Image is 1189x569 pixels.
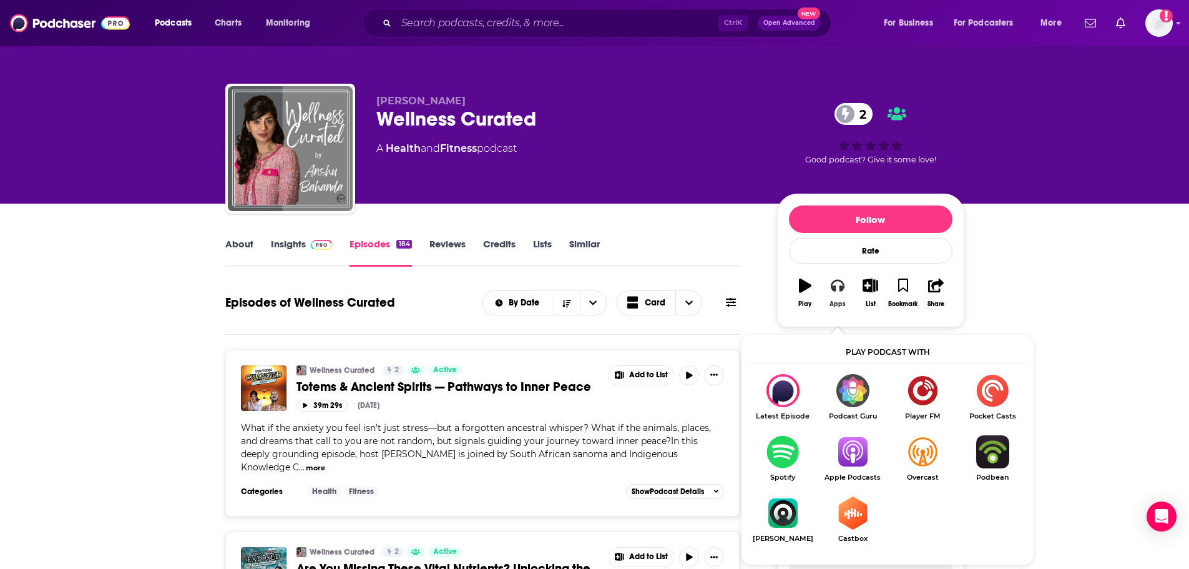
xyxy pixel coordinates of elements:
[533,238,552,267] a: Lists
[626,484,725,499] button: ShowPodcast Details
[311,240,333,250] img: Podchaser Pro
[266,14,310,32] span: Monitoring
[957,435,1027,482] a: PodbeanPodbean
[957,412,1027,420] span: Pocket Casts
[228,86,353,211] img: Wellness Curated
[421,142,440,154] span: and
[748,473,818,482] span: Spotify
[888,300,917,308] div: Bookmark
[884,14,933,32] span: For Business
[207,13,249,33] a: Charts
[748,435,818,482] a: SpotifySpotify
[225,238,253,267] a: About
[433,364,457,377] span: Active
[241,422,711,473] span: What if the anxiety you feel isn’t just stress—but a forgotten ancestral whisper? What if the ani...
[957,473,1027,482] span: Podbean
[834,103,873,125] a: 2
[888,473,957,482] span: Overcast
[818,497,888,543] a: CastboxCastbox
[829,300,846,308] div: Apps
[509,299,544,307] span: By Date
[296,379,591,395] span: Totems & Ancient Spirits — Pathways to Inner Peace
[483,299,554,307] button: open menu
[789,238,952,264] div: Rate
[271,238,333,267] a: InsightsPodchaser Pro
[396,240,411,249] div: 184
[609,548,674,567] button: Show More Button
[763,20,815,26] span: Open Advanced
[1032,13,1077,33] button: open menu
[428,547,462,557] a: Active
[296,400,348,412] button: 39m 29s
[10,11,130,35] img: Podchaser - Follow, Share and Rate Podcasts
[296,365,306,375] img: Wellness Curated
[1040,14,1062,32] span: More
[927,300,944,308] div: Share
[155,14,192,32] span: Podcasts
[394,364,399,377] span: 2
[307,487,341,497] a: Health
[386,142,421,154] a: Health
[350,238,411,267] a: Episodes184
[748,535,818,543] span: [PERSON_NAME]
[818,435,888,482] a: Apple PodcastsApple Podcasts
[396,13,718,33] input: Search podcasts, credits, & more...
[376,95,466,107] span: [PERSON_NAME]
[847,103,873,125] span: 2
[748,497,818,543] a: Castro[PERSON_NAME]
[569,238,600,267] a: Similar
[748,341,1027,364] div: Play podcast with
[888,374,957,420] a: Player FMPlayer FM
[483,238,516,267] a: Credits
[704,547,724,567] button: Show More Button
[1145,9,1173,37] span: Logged in as Ashley_Beenen
[296,379,600,395] a: Totems & Ancient Spirits — Pathways to Inner Peace
[946,13,1032,33] button: open menu
[818,412,888,420] span: Podcast Guru
[383,547,404,557] a: 2
[818,374,888,420] a: Podcast GuruPodcast Guru
[580,291,606,315] button: open menu
[609,366,674,385] button: Show More Button
[310,365,374,375] a: Wellness Curated
[957,374,1027,420] a: Pocket CastsPocket Casts
[629,370,668,380] span: Add to List
[296,547,306,557] img: Wellness Curated
[310,547,374,557] a: Wellness Curated
[789,205,952,233] button: Follow
[306,463,325,473] button: more
[748,412,818,420] span: Latest Episode
[215,14,242,32] span: Charts
[629,552,668,562] span: Add to List
[440,142,477,154] a: Fitness
[376,141,517,156] div: A podcast
[758,16,821,31] button: Open AdvancedNew
[805,155,936,164] span: Good podcast? Give it some love!
[374,9,843,37] div: Search podcasts, credits, & more...
[617,290,703,315] button: Choose View
[241,365,286,411] img: Totems & Ancient Spirits — Pathways to Inner Peace
[888,412,957,420] span: Player FM
[888,435,957,482] a: OvercastOvercast
[887,270,919,315] button: Bookmark
[645,299,665,307] span: Card
[1145,9,1173,37] img: User Profile
[394,546,399,558] span: 2
[632,487,704,496] span: Show Podcast Details
[433,546,457,558] span: Active
[241,487,297,497] h3: Categories
[875,13,949,33] button: open menu
[777,95,964,172] div: 2Good podcast? Give it some love!
[718,15,748,31] span: Ctrl K
[1080,12,1101,34] a: Show notifications dropdown
[866,300,876,308] div: List
[358,401,379,410] div: [DATE]
[704,365,724,385] button: Show More Button
[1160,9,1173,22] svg: Add a profile image
[554,291,580,315] button: Sort Direction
